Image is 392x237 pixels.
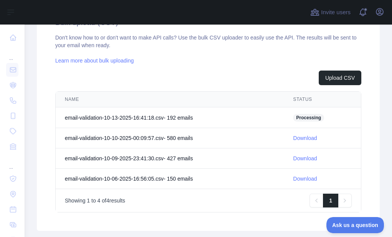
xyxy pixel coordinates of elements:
[56,128,284,148] td: email-validation-10-10-2025-00:09:57.csv - 580 email s
[293,176,317,182] a: Download
[55,34,361,212] div: Don't know how to or don't want to make API calls? Use the bulk CSV uploader to easily use the AP...
[323,194,338,207] a: 1
[56,169,284,189] td: email-validation-10-06-2025-16:56:05.csv - 150 email s
[97,197,100,204] span: 4
[293,135,317,141] a: Download
[65,197,125,204] p: Showing to of results
[310,194,352,207] nav: Pagination
[56,92,284,107] th: NAME
[56,107,284,128] td: email-validation-10-13-2025-16:41:18.csv - 192 email s
[319,71,361,85] button: Upload CSV
[6,155,18,170] div: ...
[293,155,317,161] a: Download
[87,197,90,204] span: 1
[56,148,284,169] td: email-validation-10-09-2025-23:41:30.csv - 427 email s
[284,92,361,107] th: STATUS
[326,217,384,233] iframe: Toggle Customer Support
[293,114,324,122] span: Processing
[6,46,18,61] div: ...
[106,197,109,204] span: 4
[321,8,351,17] span: Invite users
[309,6,352,18] button: Invite users
[55,58,134,64] a: Learn more about bulk uploading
